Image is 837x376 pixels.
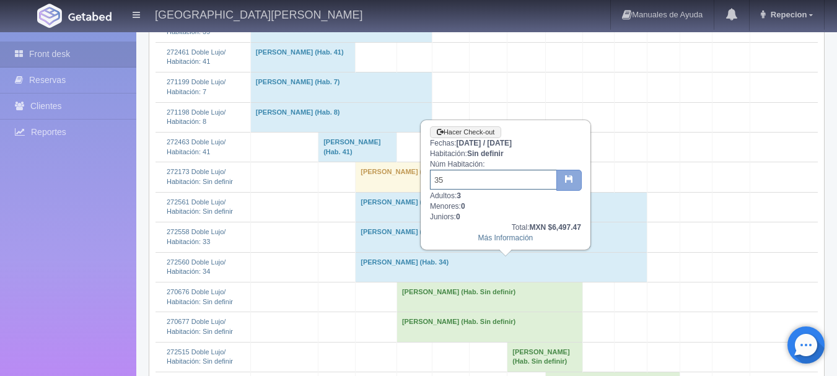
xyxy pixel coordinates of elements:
td: [PERSON_NAME] (Hab. Sin definir) [397,312,582,342]
h4: [GEOGRAPHIC_DATA][PERSON_NAME] [155,6,362,22]
td: [PERSON_NAME] (Hab. 34) [356,252,647,282]
b: MXN $6,497.47 [530,223,581,232]
a: 271198 Doble Lujo/Habitación: 8 [167,108,226,126]
img: Getabed [68,12,112,21]
img: Getabed [37,4,62,28]
td: [PERSON_NAME] (Hab. 33) [356,222,647,252]
b: 0 [461,202,465,211]
a: 272558 Doble Lujo/Habitación: 33 [167,228,226,245]
td: [PERSON_NAME] (Hab. 41) [318,132,397,162]
a: 272463 Doble Lujo/Habitación: 41 [167,138,226,155]
div: Fechas: Habitación: Núm Habitación: Adultos: Menores: Juniors: [421,121,590,249]
td: [PERSON_NAME] (Hab. Sin definir) [397,282,582,312]
a: 270676 Doble Lujo/Habitación: Sin definir [167,288,233,305]
a: Hacer Check-out [430,126,502,138]
b: Sin definir [467,149,504,158]
td: [PERSON_NAME] (Hab. Sin definir) [507,342,583,372]
td: [PERSON_NAME] (Hab. 7) [250,72,432,102]
a: 272561 Doble Lujo/Habitación: Sin definir [167,198,233,216]
td: [PERSON_NAME] (Hab. Sin definir) [356,192,647,222]
a: 271199 Doble Lujo/Habitación: 7 [167,78,226,95]
a: 272515 Doble Lujo/Habitación: Sin definir [167,348,233,365]
b: 3 [457,191,461,200]
td: [PERSON_NAME] (Hab. Sin definir) [356,162,507,192]
b: [DATE] / [DATE] [457,139,512,147]
div: Total: [430,222,581,233]
a: Más Información [478,234,533,242]
td: [PERSON_NAME] (Hab. 8) [250,102,432,132]
td: [PERSON_NAME] (Hab. 41) [250,42,355,72]
a: 272461 Doble Lujo/Habitación: 41 [167,48,226,66]
a: 269391 Doble Lujo/Habitación: 39 [167,18,226,35]
span: Repecion [768,10,807,19]
b: 0 [456,212,460,221]
a: 272560 Doble Lujo/Habitación: 34 [167,258,226,276]
a: 270677 Doble Lujo/Habitación: Sin definir [167,318,233,335]
a: 272173 Doble Lujo/Habitación: Sin definir [167,168,233,185]
input: Sin definir [430,170,557,190]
